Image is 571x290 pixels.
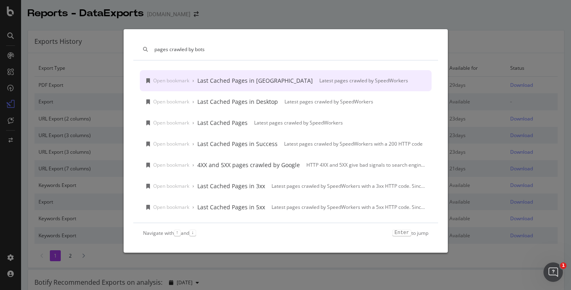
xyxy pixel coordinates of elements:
[192,161,194,168] div: ›
[153,140,189,147] div: Open bookmark
[192,183,194,189] div: ›
[197,119,248,127] div: Last Cached Pages
[197,203,265,211] div: Last Cached Pages in 5xx
[153,119,189,126] div: Open bookmark
[306,161,425,168] div: HTTP 4XX and 5XX give bad signals to search engines, can waste crawl budget and therefore impact ...
[197,182,265,190] div: Last Cached Pages in 3xx
[560,262,567,269] span: 1
[124,29,448,253] div: modal
[272,183,425,189] div: Latest pages crawled by SpeedWorkers with a 3xx HTTP code. Since 3xx URLs are unlikely to change ...
[153,183,189,189] div: Open bookmark
[153,77,189,84] div: Open bookmark
[254,119,343,126] div: Latest pages crawled by SpeedWorkers
[543,262,563,282] iframe: Intercom live chat
[153,204,189,211] div: Open bookmark
[154,46,428,53] input: Type a command or search…
[143,230,196,236] div: Navigate with and
[392,230,428,236] div: to jump
[197,77,313,85] div: Last Cached Pages in [GEOGRAPHIC_DATA]
[153,161,189,168] div: Open bookmark
[272,204,425,211] div: Latest pages crawled by SpeedWorkers with a 5xx HTTP code. Since old 5xx URLs are unlikely to cha...
[284,98,373,105] div: Latest pages crawled by SpeedWorkers
[192,204,194,211] div: ›
[197,98,278,106] div: Last Cached Pages in Desktop
[189,230,196,236] kbd: ↓
[192,119,194,126] div: ›
[153,98,189,105] div: Open bookmark
[197,161,300,169] div: 4XX and 5XX pages crawled by Google
[192,140,194,147] div: ›
[319,77,408,84] div: Latest pages crawled by SpeedWorkers
[284,140,423,147] div: Latest pages crawled by SpeedWorkers with a 200 HTTP code
[192,98,194,105] div: ›
[174,230,181,236] kbd: ↑
[197,140,278,148] div: Last Cached Pages in Success
[392,230,411,236] kbd: Enter
[192,77,194,84] div: ›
